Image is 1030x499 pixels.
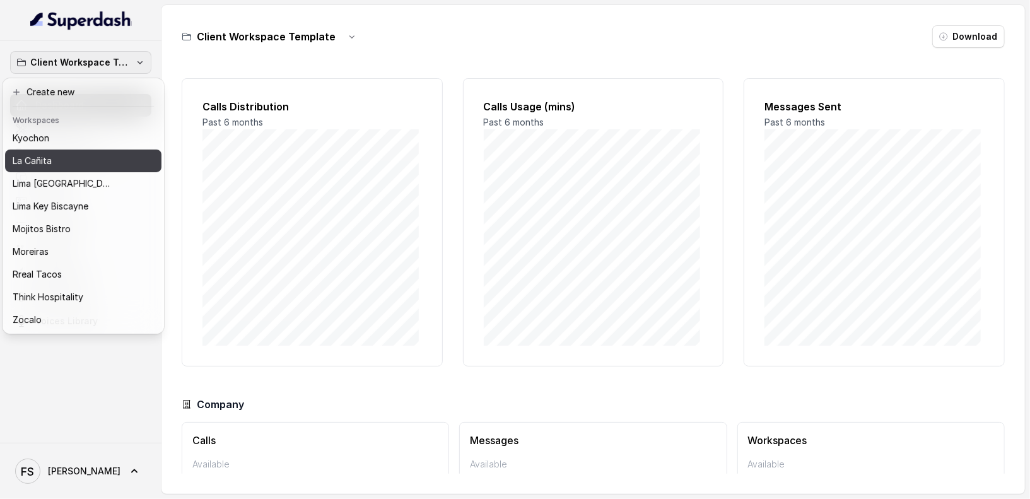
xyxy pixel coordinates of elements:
[5,81,161,103] button: Create new
[13,312,42,327] p: Zocalo
[13,221,71,237] p: Mojitos Bistro
[13,199,88,214] p: Lima Key Biscayne
[13,153,52,168] p: La Cañita
[13,131,49,146] p: Kyochon
[13,244,49,259] p: Moreiras
[13,267,62,282] p: Rreal Tacos
[3,78,164,334] div: Client Workspace Template
[30,55,131,70] p: Client Workspace Template
[5,109,161,129] header: Workspaces
[10,51,151,74] button: Client Workspace Template
[13,290,83,305] p: Think Hospitality
[13,176,114,191] p: Lima [GEOGRAPHIC_DATA]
